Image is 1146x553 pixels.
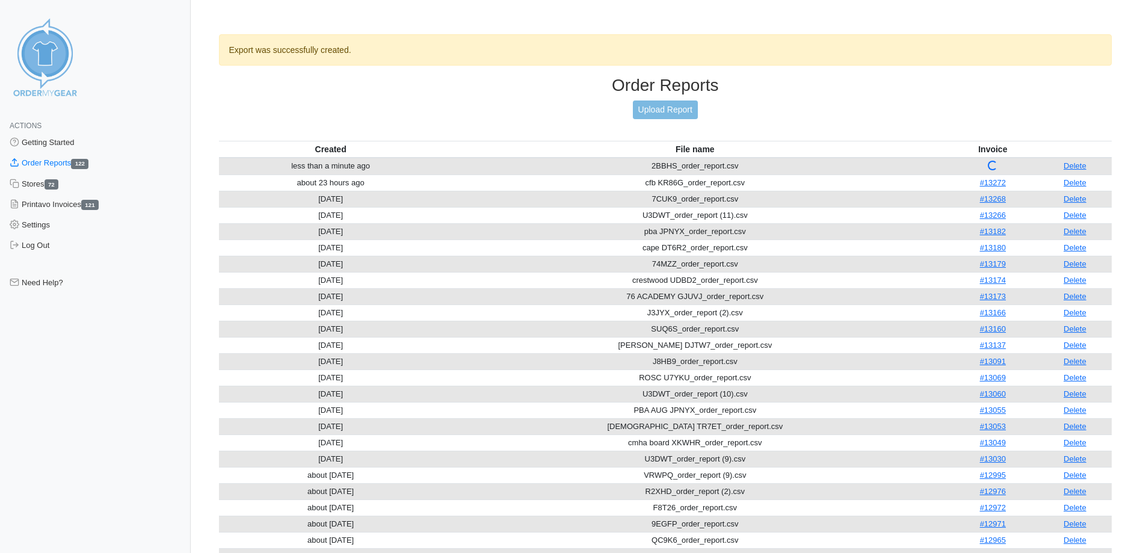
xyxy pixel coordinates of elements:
[980,178,1006,187] a: #13272
[443,386,947,402] td: U3DWT_order_report (10).csv
[1064,487,1086,496] a: Delete
[443,353,947,369] td: J8HB9_order_report.csv
[980,438,1006,447] a: #13049
[219,239,443,256] td: [DATE]
[980,519,1006,528] a: #12971
[1064,178,1086,187] a: Delete
[443,467,947,483] td: VRWPQ_order_report (9).csv
[443,288,947,304] td: 76 ACADEMY GJUVJ_order_report.csv
[219,158,443,175] td: less than a minute ago
[219,34,1112,66] div: Export was successfully created.
[219,451,443,467] td: [DATE]
[219,256,443,272] td: [DATE]
[980,259,1006,268] a: #13179
[1064,373,1086,382] a: Delete
[980,471,1006,480] a: #12995
[443,402,947,418] td: PBA AUG JPNYX_order_report.csv
[219,304,443,321] td: [DATE]
[443,499,947,516] td: F8T26_order_report.csv
[980,422,1006,431] a: #13053
[1064,454,1086,463] a: Delete
[1064,259,1086,268] a: Delete
[219,321,443,337] td: [DATE]
[219,532,443,548] td: about [DATE]
[219,337,443,353] td: [DATE]
[443,321,947,337] td: SUQ6S_order_report.csv
[219,288,443,304] td: [DATE]
[1064,276,1086,285] a: Delete
[980,341,1006,350] a: #13137
[980,292,1006,301] a: #13173
[71,159,88,169] span: 122
[980,536,1006,545] a: #12965
[947,141,1038,158] th: Invoice
[980,487,1006,496] a: #12976
[1064,406,1086,415] a: Delete
[1064,471,1086,480] a: Delete
[219,207,443,223] td: [DATE]
[443,175,947,191] td: cfb KR86G_order_report.csv
[1064,161,1086,170] a: Delete
[219,516,443,532] td: about [DATE]
[219,434,443,451] td: [DATE]
[219,191,443,207] td: [DATE]
[219,483,443,499] td: about [DATE]
[980,308,1006,317] a: #13166
[219,402,443,418] td: [DATE]
[219,386,443,402] td: [DATE]
[443,223,947,239] td: pba JPNYX_order_report.csv
[10,122,42,130] span: Actions
[443,272,947,288] td: crestwood UDBD2_order_report.csv
[45,179,59,190] span: 72
[219,467,443,483] td: about [DATE]
[443,483,947,499] td: R2XHD_order_report (2).csv
[980,194,1006,203] a: #13268
[443,369,947,386] td: ROSC U7YKU_order_report.csv
[219,75,1112,96] h3: Order Reports
[1064,324,1086,333] a: Delete
[443,141,947,158] th: File name
[980,373,1006,382] a: #13069
[1064,243,1086,252] a: Delete
[443,239,947,256] td: cape DT6R2_order_report.csv
[980,276,1006,285] a: #13174
[219,175,443,191] td: about 23 hours ago
[219,353,443,369] td: [DATE]
[1064,341,1086,350] a: Delete
[980,503,1006,512] a: #12972
[1064,438,1086,447] a: Delete
[443,304,947,321] td: J3JYX_order_report (2).csv
[219,272,443,288] td: [DATE]
[443,256,947,272] td: 74MZZ_order_report.csv
[1064,389,1086,398] a: Delete
[1064,308,1086,317] a: Delete
[443,158,947,175] td: 2BBHS_order_report.csv
[219,499,443,516] td: about [DATE]
[980,243,1006,252] a: #13180
[980,357,1006,366] a: #13091
[980,324,1006,333] a: #13160
[219,223,443,239] td: [DATE]
[1064,503,1086,512] a: Delete
[219,369,443,386] td: [DATE]
[219,141,443,158] th: Created
[633,100,698,119] a: Upload Report
[443,532,947,548] td: QC9K6_order_report.csv
[443,516,947,532] td: 9EGFP_order_report.csv
[1064,422,1086,431] a: Delete
[980,406,1006,415] a: #13055
[980,211,1006,220] a: #13266
[1064,211,1086,220] a: Delete
[219,418,443,434] td: [DATE]
[443,207,947,223] td: U3DWT_order_report (11).csv
[443,337,947,353] td: [PERSON_NAME] DJTW7_order_report.csv
[443,434,947,451] td: cmha board XKWHR_order_report.csv
[1064,194,1086,203] a: Delete
[980,454,1006,463] a: #13030
[1064,357,1086,366] a: Delete
[980,227,1006,236] a: #13182
[1064,519,1086,528] a: Delete
[1064,536,1086,545] a: Delete
[980,389,1006,398] a: #13060
[443,418,947,434] td: [DEMOGRAPHIC_DATA] TR7ET_order_report.csv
